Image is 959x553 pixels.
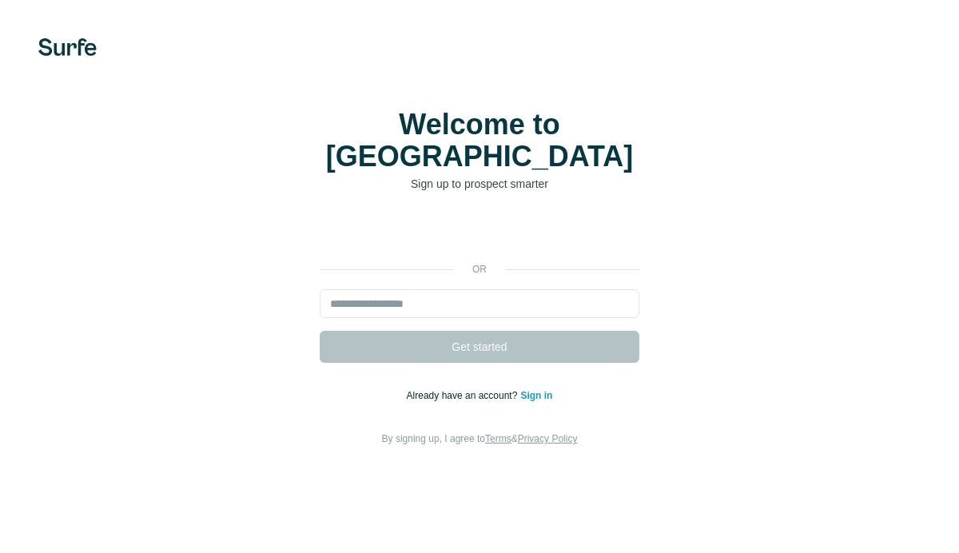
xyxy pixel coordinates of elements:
[454,262,505,276] p: or
[320,176,639,192] p: Sign up to prospect smarter
[382,433,578,444] span: By signing up, I agree to &
[485,433,511,444] a: Terms
[518,433,578,444] a: Privacy Policy
[520,390,552,401] a: Sign in
[38,38,97,56] img: Surfe's logo
[312,216,647,251] iframe: Sign in with Google Button
[407,390,521,401] span: Already have an account?
[320,109,639,173] h1: Welcome to [GEOGRAPHIC_DATA]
